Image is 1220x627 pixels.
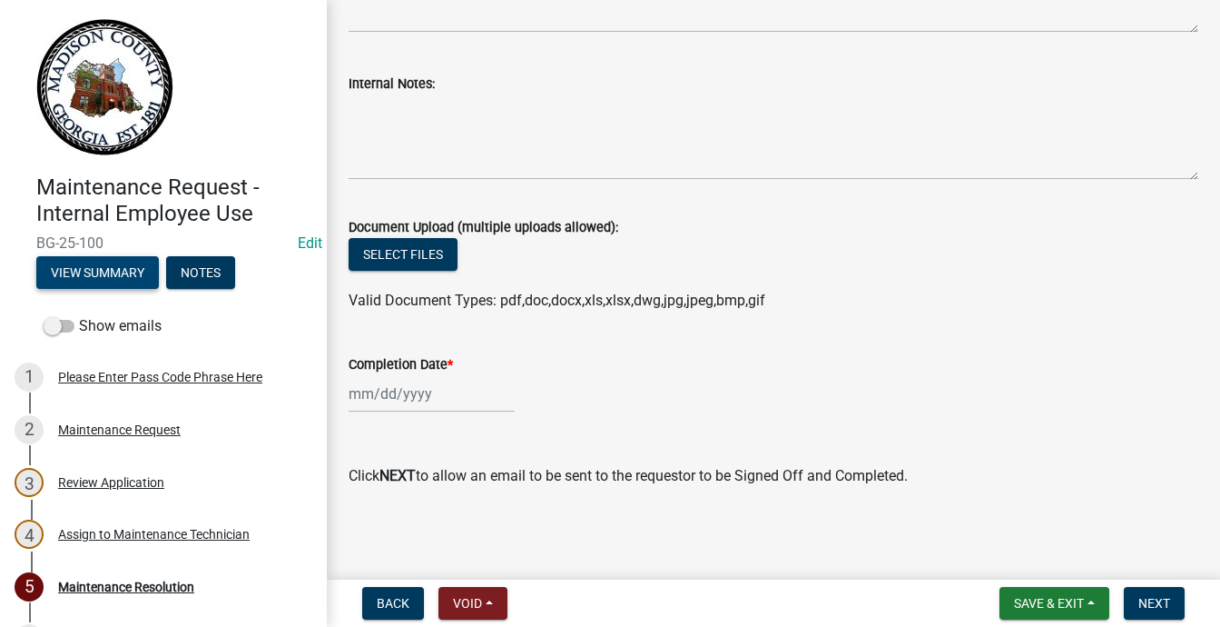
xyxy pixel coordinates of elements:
[166,266,235,281] wm-modal-confirm: Notes
[438,587,507,620] button: Void
[15,572,44,602] div: 5
[1014,596,1084,611] span: Save & Exit
[379,467,416,484] strong: NEXT
[349,465,1198,487] p: Click to allow an email to be sent to the requestor to be Signed Off and Completed.
[298,234,322,252] wm-modal-confirm: Edit Application Number
[349,238,457,271] button: Select files
[36,266,159,281] wm-modal-confirm: Summary
[58,528,250,541] div: Assign to Maintenance Technician
[362,587,424,620] button: Back
[166,256,235,289] button: Notes
[1124,587,1185,620] button: Next
[44,315,162,337] label: Show emails
[298,234,322,252] a: Edit
[58,423,181,436] div: Maintenance Request
[15,468,44,497] div: 3
[36,174,312,227] h4: Maintenance Request - Internal Employee Use
[349,292,765,309] span: Valid Document Types: pdf,doc,docx,xls,xlsx,dwg,jpg,jpeg,bmp,gif
[1138,596,1170,611] span: Next
[349,222,618,234] label: Document Upload (multiple uploads allowed):
[15,520,44,549] div: 4
[999,587,1109,620] button: Save & Exit
[377,596,409,611] span: Back
[15,415,44,444] div: 2
[453,596,482,611] span: Void
[15,363,44,392] div: 1
[349,359,453,372] label: Completion Date
[36,234,290,252] span: BG-25-100
[36,256,159,289] button: View Summary
[58,371,262,383] div: Please Enter Pass Code Phrase Here
[58,476,164,489] div: Review Application
[349,78,435,91] label: Internal Notes:
[58,581,194,593] div: Maintenance Resolution
[349,375,515,413] input: mm/dd/yyyy
[36,19,173,155] img: Madison County, Georgia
